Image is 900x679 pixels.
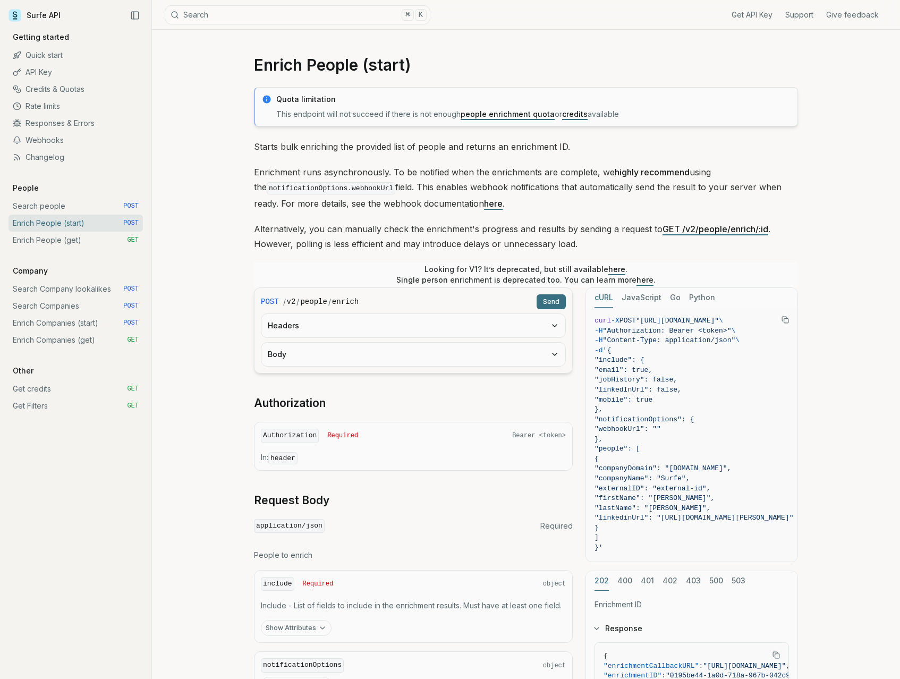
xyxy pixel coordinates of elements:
button: Collapse Sidebar [127,7,143,23]
span: "firstName": "[PERSON_NAME]", [595,494,715,502]
span: Required [327,431,358,440]
span: "enrichmentCallbackURL" [604,662,699,670]
p: Alternatively, you can manually check the enrichment's progress and results by sending a request ... [254,222,798,251]
span: "mobile": true [595,396,652,404]
button: Go [670,288,681,308]
h1: Enrich People (start) [254,55,798,74]
code: notificationOptions.webhookUrl [267,182,395,194]
span: / [296,296,299,307]
a: Authorization [254,396,326,411]
p: In: [261,452,566,464]
p: This endpoint will not succeed if there is not enough or available [276,109,791,120]
span: / [283,296,286,307]
button: Copy Text [777,312,793,328]
span: POST [123,285,139,293]
button: Search⌘K [165,5,430,24]
strong: highly recommend [615,167,690,177]
span: , [786,662,790,670]
span: ] [595,533,599,541]
p: People to enrich [254,550,573,561]
span: GET [127,236,139,244]
span: GET [127,402,139,410]
p: Getting started [9,32,73,43]
a: Quick start [9,47,143,64]
p: People [9,183,43,193]
span: POST [123,302,139,310]
span: "linkedInUrl": false, [595,386,682,394]
button: cURL [595,288,613,308]
a: here [636,275,653,284]
span: : [699,662,703,670]
a: Changelog [9,149,143,166]
a: Search people POST [9,198,143,215]
span: POST [123,219,139,227]
p: Quota limitation [276,94,791,105]
span: } [595,524,599,532]
p: Include - List of fields to include in the enrichment results. Must have at least one field. [261,600,566,611]
a: Credits & Quotas [9,81,143,98]
a: Give feedback [826,10,879,20]
button: Response [586,615,797,642]
p: Starts bulk enriching the provided list of people and returns an enrichment ID. [254,139,798,154]
button: 403 [686,571,701,591]
a: here [608,265,625,274]
a: Request Body [254,493,329,508]
span: object [543,661,566,670]
button: 500 [709,571,723,591]
span: "email": true, [595,366,652,374]
a: Search Company lookalikes POST [9,281,143,298]
span: -d [595,346,603,354]
span: POST [123,202,139,210]
a: Surfe API [9,7,61,23]
a: Webhooks [9,132,143,149]
span: }, [595,435,603,443]
button: 503 [732,571,745,591]
button: Headers [261,314,565,337]
a: Enrich Companies (get) GET [9,332,143,349]
span: "Content-Type: application/json" [603,336,736,344]
span: POST [261,296,279,307]
code: application/json [254,519,325,533]
a: credits [562,109,588,118]
span: }' [595,544,603,551]
button: 202 [595,571,609,591]
span: "webhookUrl": "" [595,425,661,433]
span: "linkedinUrl": "[URL][DOMAIN_NAME][PERSON_NAME]" [595,514,793,522]
button: Python [689,288,715,308]
a: Get credits GET [9,380,143,397]
p: Other [9,366,38,376]
code: include [261,577,294,591]
code: header [268,452,298,464]
span: "companyDomain": "[DOMAIN_NAME]", [595,464,731,472]
a: API Key [9,64,143,81]
code: Authorization [261,429,319,443]
a: Responses & Errors [9,115,143,132]
button: Show Attributes [261,620,332,636]
p: Looking for V1? It’s deprecated, but still available . Single person enrichment is deprecated too... [396,264,656,285]
span: { [604,652,608,660]
a: Support [785,10,813,20]
p: Enrichment ID [595,599,789,610]
span: curl [595,317,611,325]
kbd: K [415,9,427,21]
span: "jobHistory": false, [595,376,677,384]
a: people enrichment quota [461,109,555,118]
button: JavaScript [622,288,661,308]
span: "notificationOptions": { [595,415,694,423]
span: '{ [603,346,612,354]
a: Enrich People (start) POST [9,215,143,232]
span: "include": { [595,356,644,364]
span: -X [611,317,619,325]
a: Search Companies POST [9,298,143,315]
p: Enrichment runs asynchronously. To be notified when the enrichments are complete, we using the fi... [254,165,798,211]
code: people [300,296,327,307]
span: "externalID": "external-id", [595,485,710,493]
a: here [484,198,503,209]
span: POST [619,317,636,325]
button: Send [537,294,566,309]
a: Rate limits [9,98,143,115]
span: \ [719,317,723,325]
span: "people": [ [595,445,640,453]
button: 400 [617,571,632,591]
span: Bearer <token> [512,431,566,440]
